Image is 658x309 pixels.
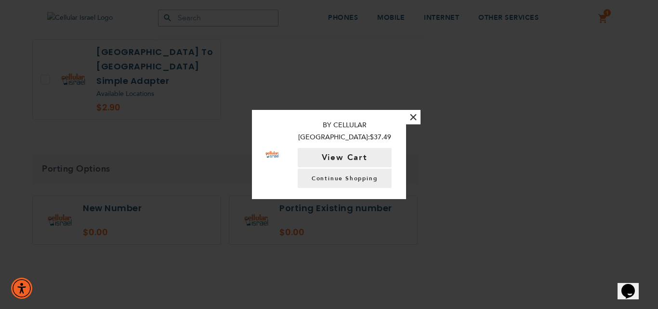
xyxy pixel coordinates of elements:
[292,120,396,143] p: By Cellular [GEOGRAPHIC_DATA]:
[298,169,392,188] a: Continue Shopping
[406,110,421,124] button: ×
[11,278,32,299] div: Accessibility Menu
[298,148,392,167] button: View Cart
[370,133,391,142] span: $37.49
[618,270,648,299] iframe: chat widget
